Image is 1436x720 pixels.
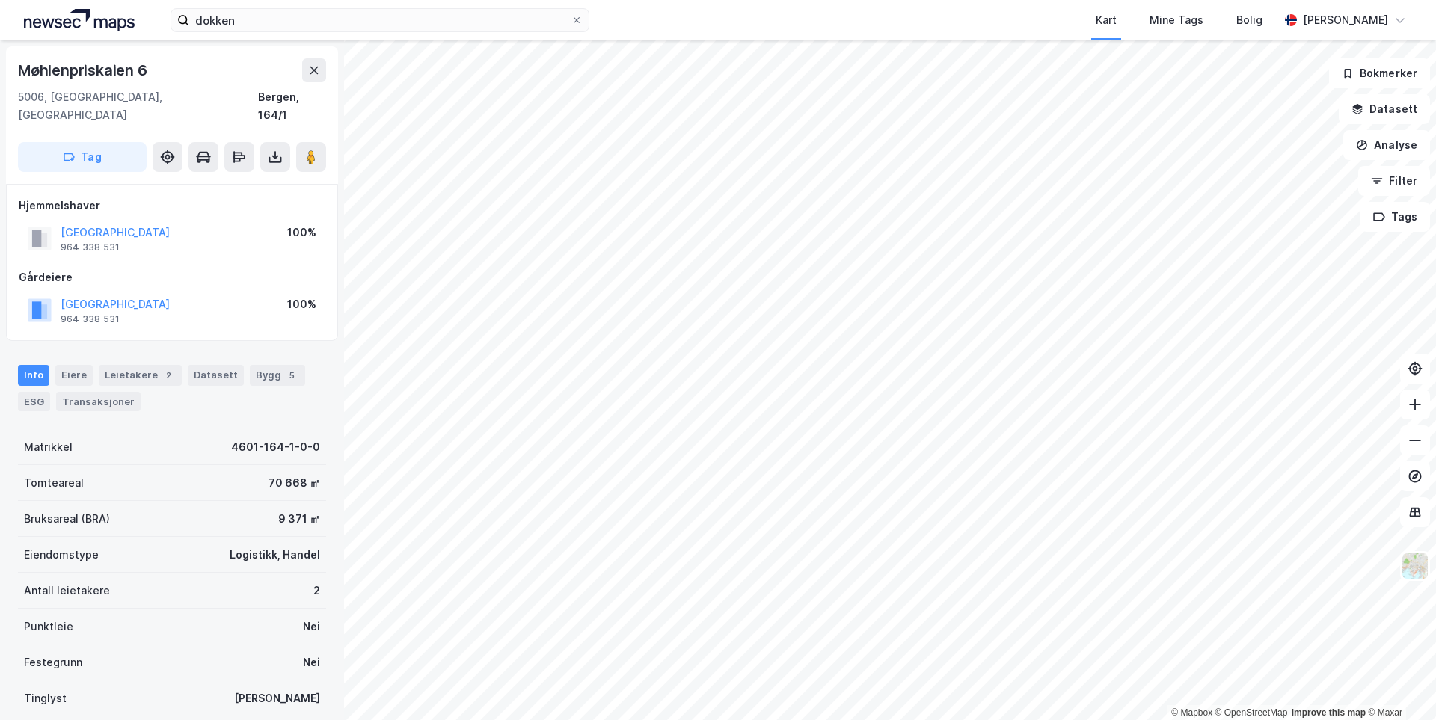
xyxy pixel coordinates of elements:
button: Analyse [1343,130,1430,160]
div: ESG [18,392,50,411]
div: 9 371 ㎡ [278,510,320,528]
div: Gårdeiere [19,268,325,286]
button: Bokmerker [1329,58,1430,88]
div: Antall leietakere [24,582,110,600]
a: Improve this map [1292,707,1366,718]
button: Datasett [1339,94,1430,124]
iframe: Chat Widget [1361,648,1436,720]
div: Leietakere [99,365,182,386]
button: Filter [1358,166,1430,196]
div: 964 338 531 [61,241,120,253]
img: logo.a4113a55bc3d86da70a041830d287a7e.svg [24,9,135,31]
div: [PERSON_NAME] [234,689,320,707]
div: Nei [303,653,320,671]
div: Bruksareal (BRA) [24,510,110,528]
button: Tags [1360,202,1430,232]
div: Eiendomstype [24,546,99,564]
div: 5 [284,368,299,383]
div: Transaksjoner [56,392,141,411]
div: Møhlenpriskaien 6 [18,58,150,82]
div: Bygg [250,365,305,386]
div: Bergen, 164/1 [258,88,326,124]
div: Tinglyst [24,689,67,707]
a: Mapbox [1171,707,1212,718]
img: Z [1401,552,1429,580]
div: 100% [287,224,316,241]
div: [PERSON_NAME] [1303,11,1388,29]
div: Festegrunn [24,653,82,671]
div: Info [18,365,49,386]
input: Søk på adresse, matrikkel, gårdeiere, leietakere eller personer [189,9,571,31]
div: Datasett [188,365,244,386]
div: 5006, [GEOGRAPHIC_DATA], [GEOGRAPHIC_DATA] [18,88,258,124]
div: Kart [1096,11,1117,29]
div: Logistikk, Handel [230,546,320,564]
div: Nei [303,618,320,636]
div: 70 668 ㎡ [269,474,320,492]
div: Hjemmelshaver [19,197,325,215]
div: 4601-164-1-0-0 [231,438,320,456]
button: Tag [18,142,147,172]
div: 964 338 531 [61,313,120,325]
div: Eiere [55,365,93,386]
div: 100% [287,295,316,313]
div: Mine Tags [1150,11,1203,29]
div: Kontrollprogram for chat [1361,648,1436,720]
div: Bolig [1236,11,1262,29]
a: OpenStreetMap [1215,707,1288,718]
div: 2 [313,582,320,600]
div: Tomteareal [24,474,84,492]
div: 2 [161,368,176,383]
div: Punktleie [24,618,73,636]
div: Matrikkel [24,438,73,456]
